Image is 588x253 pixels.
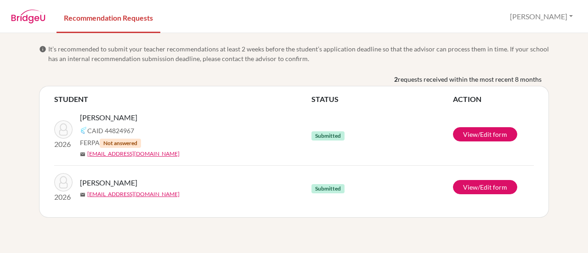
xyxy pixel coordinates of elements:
span: Not answered [100,139,141,148]
a: View/Edit form [453,127,517,141]
p: 2026 [54,191,73,202]
img: Wibisono, Hayden [54,173,73,191]
span: requests received within the most recent 8 months [398,74,542,84]
span: info [39,45,46,53]
span: Submitted [311,184,345,193]
img: Common App logo [80,127,87,134]
th: ACTION [453,94,534,105]
a: Recommendation Requests [57,1,160,33]
a: [EMAIL_ADDRESS][DOMAIN_NAME] [87,150,180,158]
span: It’s recommended to submit your teacher recommendations at least 2 weeks before the student’s app... [48,44,549,63]
a: View/Edit form [453,180,517,194]
span: mail [80,192,85,197]
b: 2 [394,74,398,84]
span: [PERSON_NAME] [80,112,137,123]
span: Submitted [311,131,345,141]
span: FERPA [80,138,141,148]
span: mail [80,152,85,157]
img: BridgeU logo [11,10,45,23]
a: [EMAIL_ADDRESS][DOMAIN_NAME] [87,190,180,198]
button: [PERSON_NAME] [506,8,577,25]
img: Hidayat, Rosalyn [54,120,73,139]
th: STATUS [311,94,453,105]
span: [PERSON_NAME] [80,177,137,188]
span: CAID 44824967 [87,126,134,135]
th: STUDENT [54,94,311,105]
p: 2026 [54,139,73,150]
